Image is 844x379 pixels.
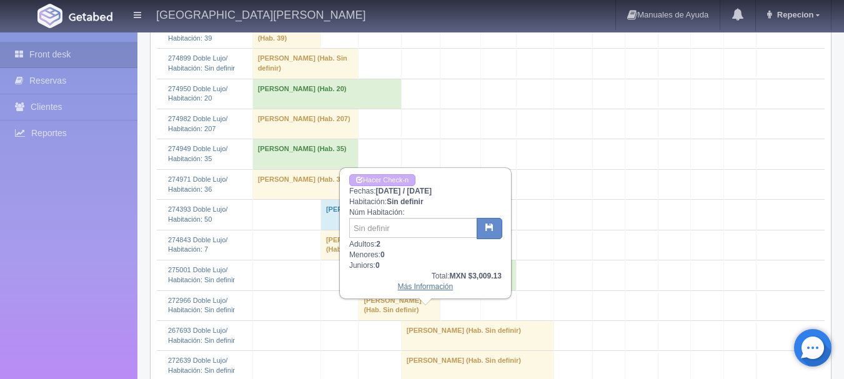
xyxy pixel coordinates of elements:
a: 274863 Doble Lujo/Habitación: 39 [168,24,227,42]
td: [PERSON_NAME] (Hab. Sin definir) [401,320,554,350]
h4: [GEOGRAPHIC_DATA][PERSON_NAME] [156,6,365,22]
a: 274982 Doble Lujo/Habitación: 207 [168,115,227,132]
a: 274899 Doble Lujo/Habitación: Sin definir [168,54,235,72]
a: 274971 Doble Lujo/Habitación: 36 [168,175,227,193]
a: Más Información [398,282,454,291]
a: 272966 Doble Lujo/Habitación: Sin definir [168,297,235,314]
a: 274393 Doble Lujo/Habitación: 50 [168,205,227,223]
b: 0 [380,250,385,259]
a: 267693 Doble Lujo/Habitación: Sin definir [168,327,235,344]
b: MXN $3,009.13 [449,272,501,280]
b: [DATE] / [DATE] [376,187,432,195]
a: 275001 Doble Lujo/Habitación: Sin definir [168,266,235,283]
div: Total: [349,271,502,282]
td: [PERSON_NAME] (Hab. 39) [252,18,320,48]
b: 0 [375,261,380,270]
td: [PERSON_NAME] (Hab. Sin definir) [252,49,359,79]
td: [PERSON_NAME] (Hab. 7) [320,230,401,260]
td: [PERSON_NAME] (Hab. 35) [252,139,359,169]
a: Hacer Check-in [349,174,415,186]
td: [PERSON_NAME] (Hab. 50) [320,200,440,230]
td: [PERSON_NAME] (Hab. 36) [252,169,359,199]
td: [PERSON_NAME] (Hab. Sin definir) [359,290,440,320]
input: Sin definir [349,218,477,238]
a: 272639 Doble Lujo/Habitación: Sin definir [168,357,235,374]
td: [PERSON_NAME] (Hab. 20) [252,79,401,109]
a: 274843 Doble Lujo/Habitación: 7 [168,236,227,253]
b: Sin definir [387,197,424,206]
a: 274949 Doble Lujo/Habitación: 35 [168,145,227,162]
img: Getabed [37,4,62,28]
div: Fechas: Habitación: Núm Habitación: Adultos: Menores: Juniors: [340,169,510,298]
td: [PERSON_NAME] (Hab. 207) [252,109,359,139]
a: 274950 Doble Lujo/Habitación: 20 [168,85,227,102]
span: Repecion [774,10,814,19]
b: 2 [376,240,380,249]
img: Getabed [69,12,112,21]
